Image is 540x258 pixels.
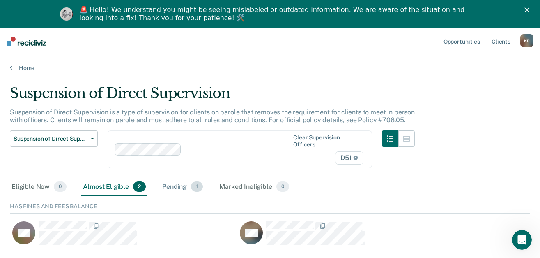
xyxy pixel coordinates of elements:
[237,220,465,253] div: CaseloadOpportunityCell-00089904
[133,181,146,192] span: 2
[7,37,46,46] img: Recidiviz
[524,7,533,12] div: Close
[10,220,237,253] div: CaseloadOpportunityCell-00590928
[161,178,205,196] div: Pending1
[520,34,533,47] button: KR
[10,85,415,108] div: Suspension of Direct Supervision
[60,7,73,21] img: Profile image for Kim
[10,203,530,214] div: Has Fines and Fees Balance
[10,108,415,124] p: Suspension of Direct Supervision is a type of supervision for clients on parole that removes the ...
[10,64,530,72] a: Home
[293,134,362,148] div: Clear supervision officers
[520,34,533,47] div: K R
[512,230,532,250] iframe: Intercom live chat
[490,28,512,54] a: Clients
[191,181,203,192] span: 1
[80,6,467,22] div: 🚨 Hello! We understand you might be seeing mislabeled or outdated information. We are aware of th...
[442,28,482,54] a: Opportunities
[218,178,291,196] div: Marked Ineligible0
[10,178,68,196] div: Eligible Now0
[54,181,67,192] span: 0
[14,135,87,142] span: Suspension of Direct Supervision
[81,178,147,196] div: Almost Eligible2
[276,181,289,192] span: 0
[10,130,98,147] button: Suspension of Direct Supervision
[335,151,363,165] span: D51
